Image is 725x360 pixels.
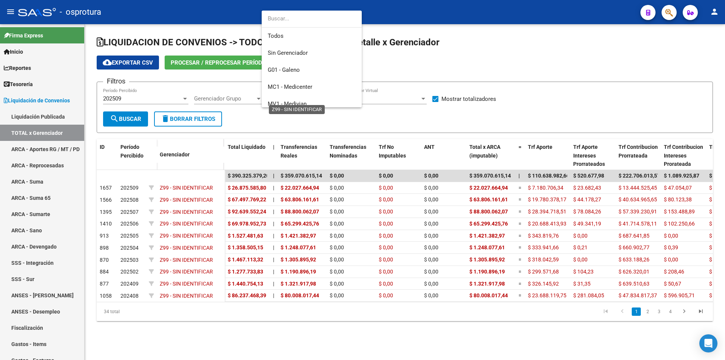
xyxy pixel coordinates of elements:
[699,334,717,352] div: Open Intercom Messenger
[262,10,362,27] input: dropdown search
[268,66,300,73] span: G01 - Galeno
[268,83,312,90] span: MC1 - Medicenter
[268,49,308,56] span: Sin Gerenciador
[268,28,356,45] span: Todos
[268,100,307,107] span: MV1 - Medivian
